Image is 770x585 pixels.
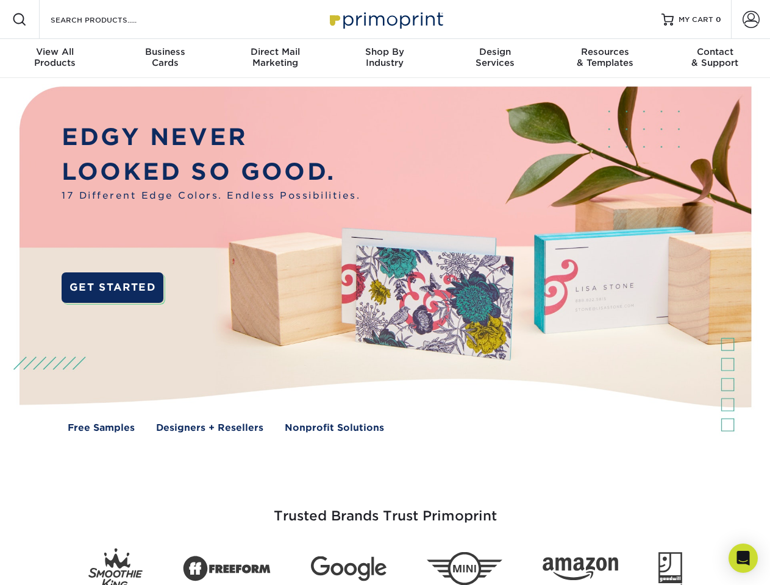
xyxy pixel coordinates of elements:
span: 0 [716,15,721,24]
span: Shop By [330,46,440,57]
span: Contact [660,46,770,57]
a: Free Samples [68,421,135,435]
img: Primoprint [324,6,446,32]
a: Shop ByIndustry [330,39,440,78]
span: Design [440,46,550,57]
div: Marketing [220,46,330,68]
div: Cards [110,46,219,68]
span: Business [110,46,219,57]
span: 17 Different Edge Colors. Endless Possibilities. [62,189,360,203]
a: DesignServices [440,39,550,78]
a: Nonprofit Solutions [285,421,384,435]
div: & Templates [550,46,660,68]
span: Direct Mail [220,46,330,57]
img: Goodwill [658,552,682,585]
div: Industry [330,46,440,68]
a: Contact& Support [660,39,770,78]
iframe: Google Customer Reviews [3,548,104,581]
input: SEARCH PRODUCTS..... [49,12,168,27]
h3: Trusted Brands Trust Primoprint [29,479,742,539]
a: Designers + Resellers [156,421,263,435]
a: Direct MailMarketing [220,39,330,78]
p: LOOKED SO GOOD. [62,155,360,190]
img: Google [311,556,387,581]
div: Open Intercom Messenger [729,544,758,573]
p: EDGY NEVER [62,120,360,155]
a: GET STARTED [62,272,163,303]
a: BusinessCards [110,39,219,78]
span: Resources [550,46,660,57]
span: MY CART [679,15,713,25]
div: & Support [660,46,770,68]
div: Services [440,46,550,68]
img: Amazon [543,558,618,581]
a: Resources& Templates [550,39,660,78]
